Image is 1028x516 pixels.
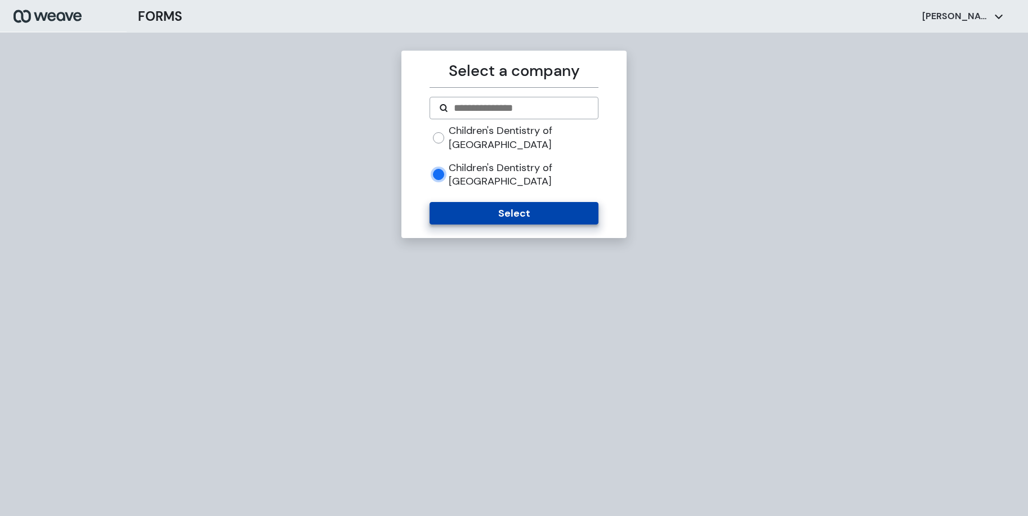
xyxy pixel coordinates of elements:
h3: FORMS [138,7,182,26]
label: Children's Dentistry of [GEOGRAPHIC_DATA] [449,161,598,189]
p: Select a company [430,60,598,83]
button: Select [430,202,598,225]
p: [PERSON_NAME] [922,10,990,23]
input: Search [453,101,588,116]
label: Children's Dentistry of [GEOGRAPHIC_DATA] [449,124,598,151]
